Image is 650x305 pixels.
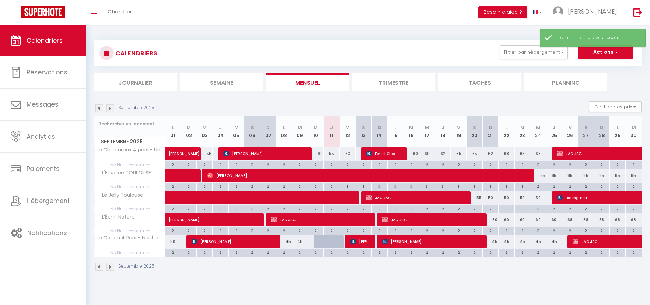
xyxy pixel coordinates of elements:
div: 2 [594,227,609,234]
div: 2 [324,227,339,234]
div: 2 [499,161,514,168]
abbr: M [632,124,636,131]
div: 2 [388,249,403,256]
abbr: D [378,124,381,131]
div: 2 [340,227,356,234]
div: 2 [546,183,562,190]
div: 62 [435,147,451,160]
div: 2 [419,249,435,256]
div: 2 [435,227,451,234]
div: 2 [483,249,498,256]
span: Nb Nuits minimum [95,249,165,257]
span: [PERSON_NAME] [169,143,201,157]
li: Tâches [438,73,521,91]
div: 2 [626,205,642,212]
div: 60 [308,147,324,160]
div: 2 [515,205,530,212]
abbr: V [346,124,349,131]
div: 2 [403,227,419,234]
div: 2 [340,205,356,212]
div: 2 [594,205,609,212]
div: 2 [308,205,323,212]
div: 2 [213,161,228,168]
button: Filtrer par hébergement [500,45,568,59]
div: 60 [419,147,435,160]
div: 2 [562,249,578,256]
span: [PERSON_NAME] [382,235,482,248]
div: 2 [372,205,387,212]
button: Gestion des prix [589,101,642,112]
div: 2 [499,227,514,234]
th: 28 [594,116,610,147]
div: 2 [165,183,181,190]
th: 04 [213,116,229,147]
div: 2 [610,161,625,168]
abbr: J [219,124,222,131]
div: 2 [562,205,578,212]
div: 2 [467,227,482,234]
div: 2 [197,249,212,256]
div: 2 [181,183,196,190]
div: 2 [213,205,228,212]
div: 60 [515,213,530,226]
div: 45 [276,235,292,248]
div: 2 [340,249,356,256]
abbr: D [489,124,492,131]
div: 2 [530,161,546,168]
div: 3 [372,183,387,190]
th: 25 [546,116,562,147]
button: Besoin d'aide ? [478,6,527,18]
span: Nb Nuits minimum [95,183,165,191]
div: 2 [181,249,196,256]
div: 85 [578,169,594,182]
div: 2 [308,161,323,168]
div: 3 [356,183,371,190]
div: 60 [546,213,562,226]
div: 2 [419,227,435,234]
div: 2 [276,249,292,256]
div: 50 [498,191,514,204]
div: 68 [498,147,514,160]
div: 2 [324,161,339,168]
div: 60 [403,147,419,160]
div: 45 [292,235,308,248]
div: 55 [467,191,482,204]
span: Septembre 2025 [95,137,165,147]
div: 2 [515,249,530,256]
th: 26 [562,116,578,147]
div: 2 [435,249,451,256]
div: 2 [483,161,498,168]
div: 2 [229,227,244,234]
div: 3 [515,183,530,190]
div: 2 [244,249,260,256]
th: 30 [626,116,642,147]
div: 2 [260,183,276,190]
div: 2 [229,161,244,168]
div: 2 [578,205,594,212]
div: 2 [372,161,387,168]
div: 2 [578,183,594,190]
div: 2 [546,249,562,256]
button: Ouvrir le widget de chat LiveChat [6,3,27,24]
div: 50 [530,191,546,204]
div: 2 [324,249,339,256]
span: JAC JAC [366,191,467,204]
div: 2 [372,249,387,256]
th: 24 [530,116,546,147]
span: Le Cocon 4 Pers - Neuf et Confortable - So Cozy [96,235,166,240]
div: 60 [498,213,514,226]
div: 2 [308,183,323,190]
abbr: M [298,124,302,131]
div: 2 [515,161,530,168]
abbr: D [600,124,603,131]
div: 2 [229,249,244,256]
div: 50 [165,235,181,248]
div: 2 [610,183,625,190]
span: JAC JAC [271,213,371,226]
div: 60 [340,147,356,160]
div: 2 [435,205,451,212]
th: 27 [578,116,594,147]
th: 07 [260,116,276,147]
div: 2 [276,183,292,190]
li: Trimestre [352,73,435,91]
